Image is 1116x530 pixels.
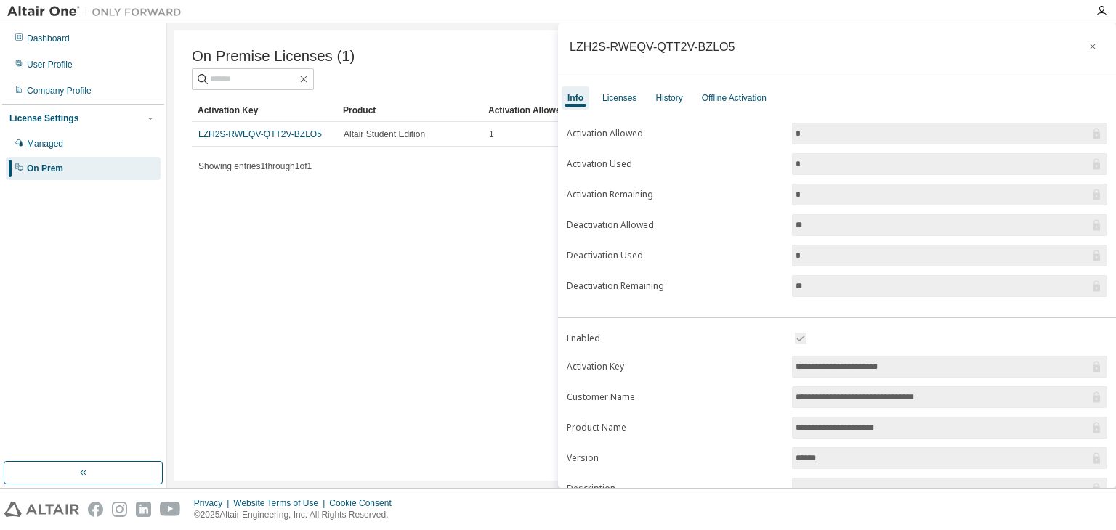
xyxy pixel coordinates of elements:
div: On Prem [27,163,63,174]
img: instagram.svg [112,502,127,517]
label: Activation Remaining [567,189,783,200]
span: Showing entries 1 through 1 of 1 [198,161,312,171]
div: Website Terms of Use [233,497,329,509]
label: Deactivation Used [567,250,783,261]
label: Activation Key [567,361,783,372]
div: User Profile [27,59,73,70]
label: Customer Name [567,391,783,403]
div: Privacy [194,497,233,509]
div: Product [343,99,477,122]
img: Altair One [7,4,189,19]
div: LZH2S-RWEQV-QTT2V-BZLO5 [570,41,735,52]
label: Deactivation Allowed [567,219,783,231]
label: Description [567,483,783,494]
img: altair_logo.svg [4,502,79,517]
span: 1 [489,129,494,140]
div: Activation Key [198,99,331,122]
div: License Settings [9,113,78,124]
div: Licenses [602,92,636,104]
label: Enabled [567,333,783,344]
div: Info [567,92,583,104]
div: Offline Activation [702,92,767,104]
div: Dashboard [27,33,70,44]
label: Product Name [567,422,783,433]
label: Deactivation Remaining [567,280,783,292]
img: youtube.svg [160,502,181,517]
img: linkedin.svg [136,502,151,517]
a: LZH2S-RWEQV-QTT2V-BZLO5 [198,129,322,139]
img: facebook.svg [88,502,103,517]
span: Altair Student Edition [344,129,425,140]
div: Company Profile [27,85,92,97]
p: © 2025 Altair Engineering, Inc. All Rights Reserved. [194,509,400,521]
div: Activation Allowed [488,99,622,122]
div: History [655,92,682,104]
span: On Premise Licenses (1) [192,48,355,65]
label: Version [567,452,783,464]
label: Activation Allowed [567,128,783,139]
label: Activation Used [567,158,783,170]
div: Cookie Consent [329,497,400,509]
div: Managed [27,138,63,150]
